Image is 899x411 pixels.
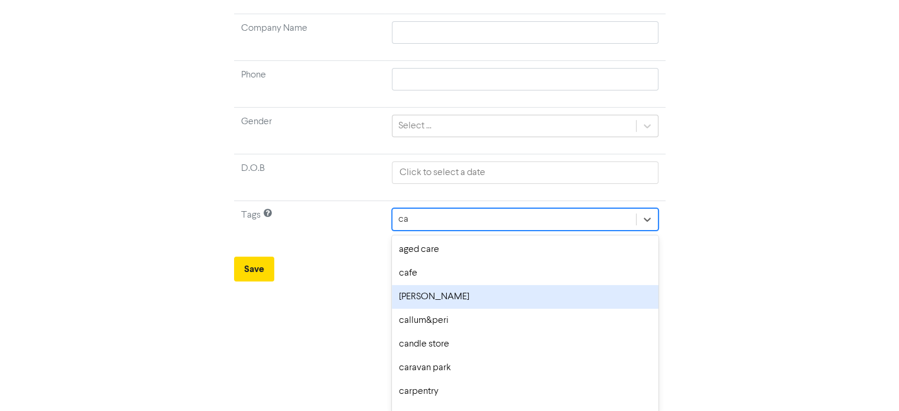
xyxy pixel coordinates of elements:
div: Select ... [398,119,431,133]
iframe: Chat Widget [840,354,899,411]
div: aged care [392,238,658,261]
div: [PERSON_NAME] [392,285,658,309]
div: callum&peri [392,309,658,332]
td: Phone [234,61,385,108]
td: D.O.B [234,154,385,201]
div: candle store [392,332,658,356]
div: caravan park [392,356,658,380]
td: Company Name [234,14,385,61]
td: Tags [234,201,385,248]
button: Save [234,257,274,281]
input: Click to select a date [392,161,658,184]
div: cafe [392,261,658,285]
div: carpentry [392,380,658,403]
td: Gender [234,108,385,154]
